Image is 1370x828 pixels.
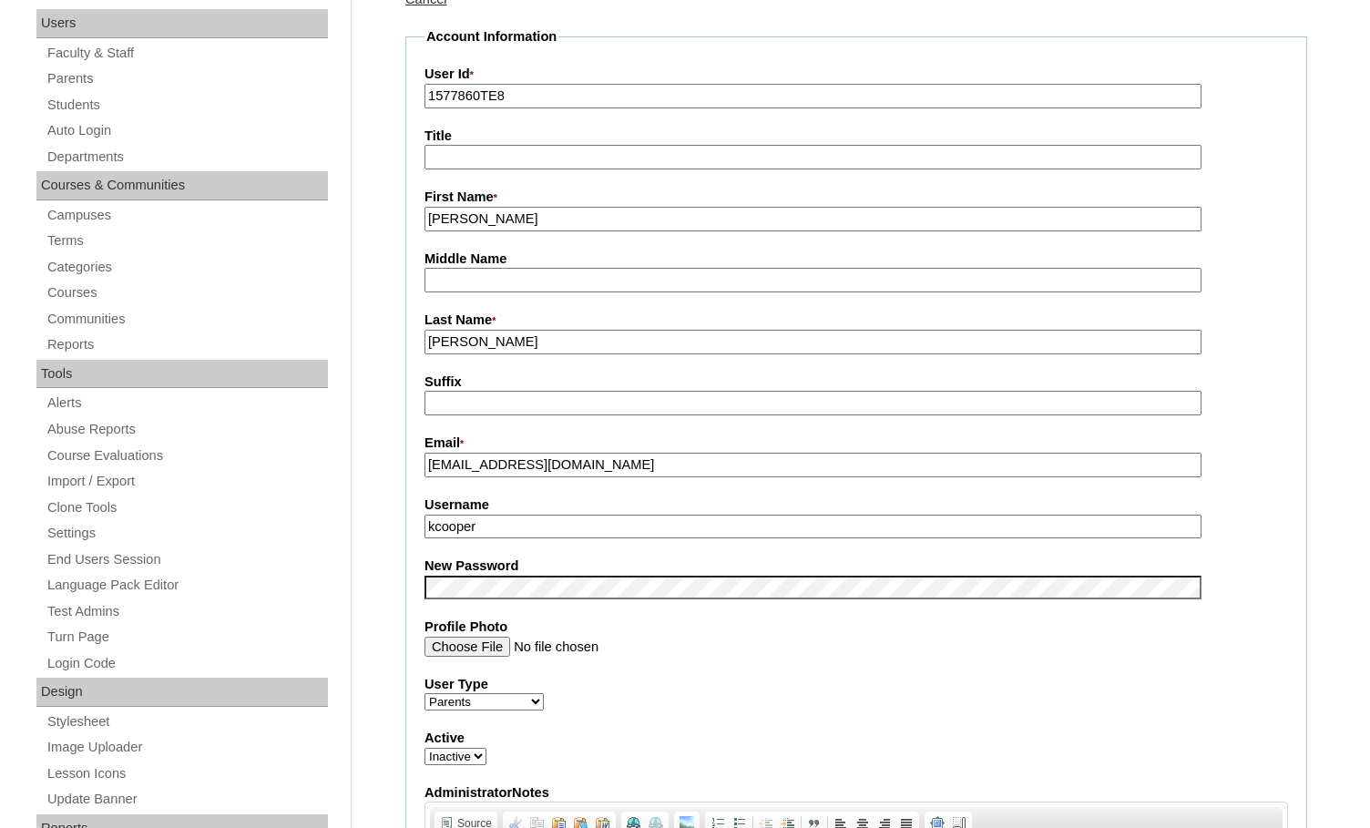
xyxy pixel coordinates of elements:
[46,762,328,785] a: Lesson Icons
[46,710,328,733] a: Stylesheet
[36,678,328,707] div: Design
[424,373,1288,392] label: Suffix
[424,127,1288,146] label: Title
[46,256,328,279] a: Categories
[424,311,1288,331] label: Last Name
[424,496,1288,515] label: Username
[46,308,328,331] a: Communities
[46,736,328,759] a: Image Uploader
[46,470,328,493] a: Import / Export
[36,171,328,200] div: Courses & Communities
[46,600,328,623] a: Test Admins
[36,9,328,38] div: Users
[424,729,1288,748] label: Active
[46,67,328,90] a: Parents
[46,230,328,252] a: Terms
[46,788,328,811] a: Update Banner
[46,548,328,571] a: End Users Session
[46,418,328,441] a: Abuse Reports
[46,281,328,304] a: Courses
[36,360,328,389] div: Tools
[46,392,328,414] a: Alerts
[46,496,328,519] a: Clone Tools
[424,27,558,46] legend: Account Information
[46,522,328,545] a: Settings
[46,574,328,597] a: Language Pack Editor
[46,204,328,227] a: Campuses
[424,557,1288,576] label: New Password
[46,94,328,117] a: Students
[424,188,1288,208] label: First Name
[424,434,1288,454] label: Email
[46,445,328,467] a: Course Evaluations
[424,65,1288,85] label: User Id
[424,618,1288,637] label: Profile Photo
[424,250,1288,269] label: Middle Name
[424,783,1288,802] label: AdministratorNotes
[46,42,328,65] a: Faculty & Staff
[424,675,1288,694] label: User Type
[46,626,328,649] a: Turn Page
[46,333,328,356] a: Reports
[46,652,328,675] a: Login Code
[46,119,328,142] a: Auto Login
[46,146,328,169] a: Departments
